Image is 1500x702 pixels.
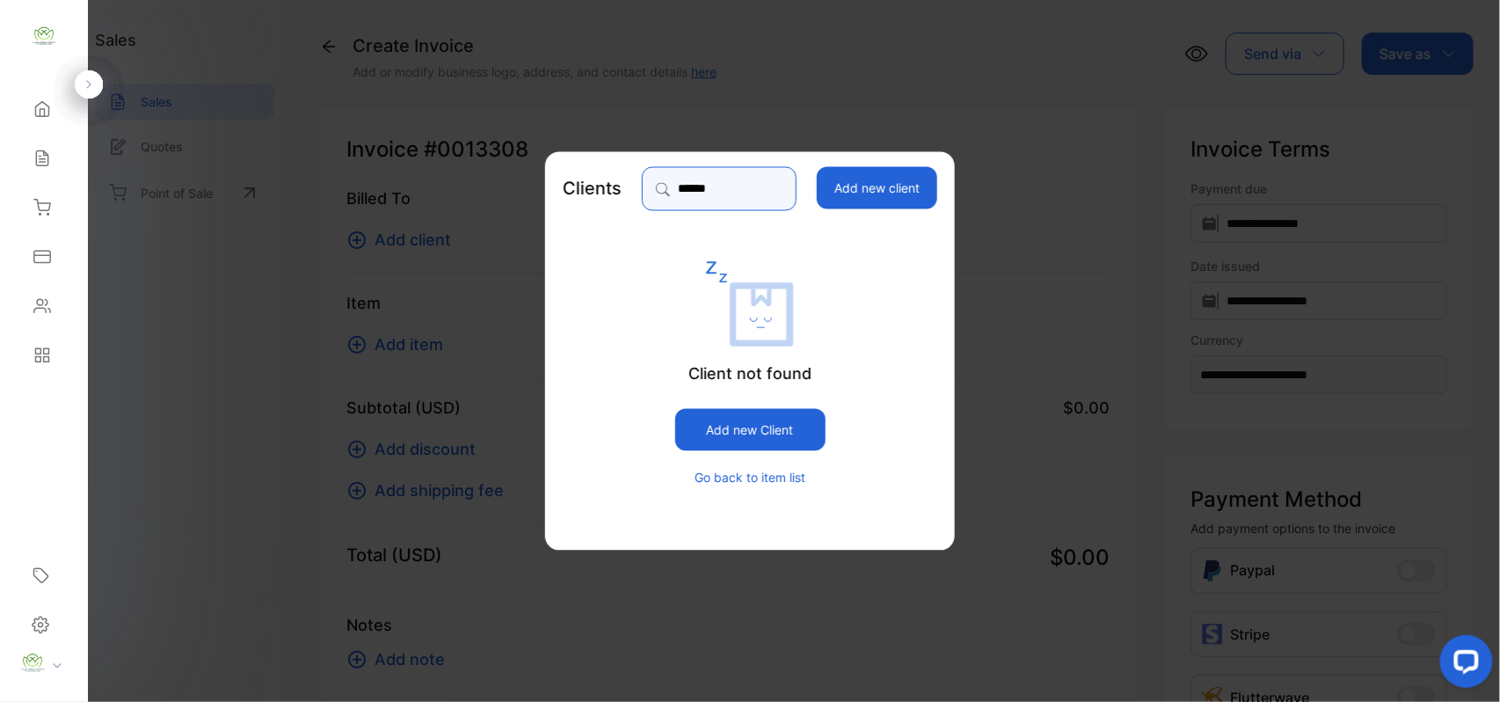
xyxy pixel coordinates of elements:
button: Go back to item list [695,469,805,487]
iframe: LiveChat chat widget [1426,628,1500,702]
button: Add new client [817,167,937,209]
p: Clients [563,176,622,202]
img: logo [31,23,57,49]
img: empty state [706,260,794,348]
p: Client not found [688,362,812,386]
button: Add new Client [675,409,826,451]
img: profile [19,650,46,676]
